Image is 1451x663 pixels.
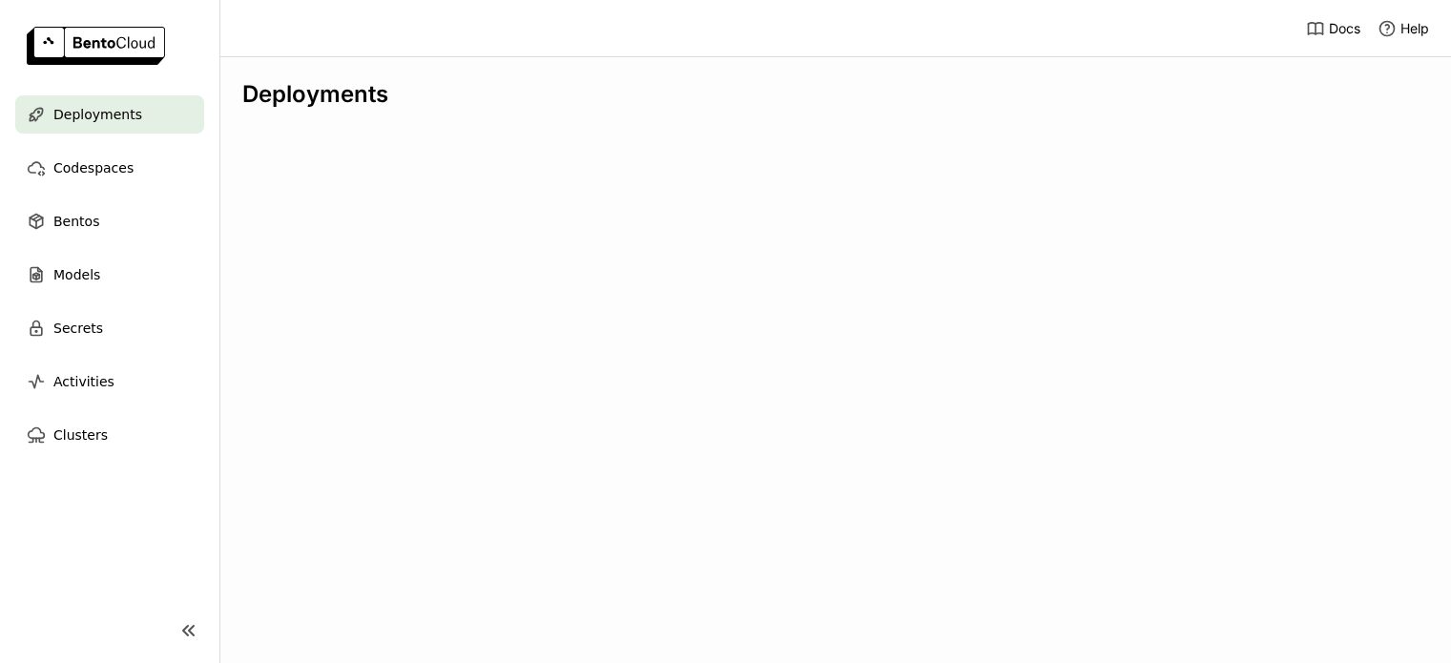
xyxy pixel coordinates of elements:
[53,370,114,393] span: Activities
[15,202,204,240] a: Bentos
[242,80,1428,109] div: Deployments
[15,363,204,401] a: Activities
[53,103,142,126] span: Deployments
[53,210,99,233] span: Bentos
[15,416,204,454] a: Clusters
[53,156,134,179] span: Codespaces
[53,317,103,340] span: Secrets
[53,424,108,446] span: Clusters
[1306,19,1360,38] a: Docs
[1378,19,1429,38] div: Help
[15,309,204,347] a: Secrets
[1329,20,1360,37] span: Docs
[27,27,165,65] img: logo
[53,263,100,286] span: Models
[1400,20,1429,37] span: Help
[15,256,204,294] a: Models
